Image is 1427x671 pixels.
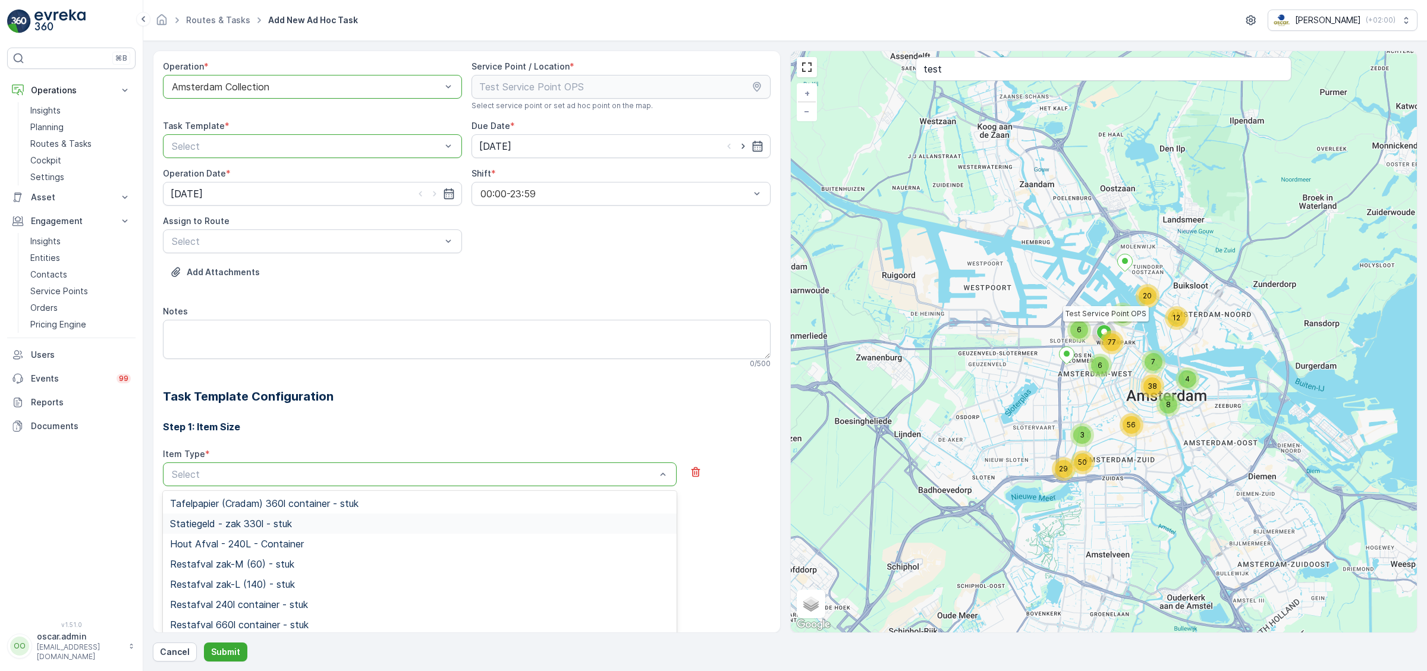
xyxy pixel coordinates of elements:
span: 6 [1077,325,1082,334]
span: 7 [1151,357,1155,366]
p: Select [172,467,656,481]
p: Planning [30,121,64,133]
div: 56 [1120,413,1143,437]
a: Pricing Engine [26,316,136,333]
a: Contacts [26,266,136,283]
button: Operations [7,78,136,102]
span: 38 [1148,382,1157,390]
p: Settings [30,171,64,183]
span: 12 [1173,313,1180,322]
p: Routes & Tasks [30,138,92,150]
div: 6 [1067,318,1091,342]
span: Restafval zak-M (60) - stuk [170,559,294,569]
p: Asset [31,191,112,203]
a: Homepage [155,18,168,28]
a: Planning [26,119,136,136]
p: Operations [31,84,112,96]
span: 4 [1185,374,1190,383]
div: 12 [1165,306,1189,330]
a: Zoom In [798,84,816,102]
p: Add Attachments [187,266,260,278]
div: 29 [1052,457,1076,481]
label: Assign to Route [163,216,230,226]
a: Users [7,343,136,367]
span: 7 [1120,310,1124,319]
span: 6 [1098,361,1102,370]
label: Shift [472,168,491,178]
span: 50 [1078,458,1087,467]
a: View Fullscreen [798,58,816,76]
p: Select [172,139,441,153]
p: Cockpit [30,155,61,166]
span: 29 [1059,464,1068,473]
div: 3 [1070,423,1094,447]
span: 8 [1166,400,1171,409]
span: − [804,106,810,116]
label: Task Template [163,121,225,131]
a: Insights [26,233,136,250]
button: OOoscar.admin[EMAIL_ADDRESS][DOMAIN_NAME] [7,631,136,661]
div: 77 [1100,330,1124,354]
button: Asset [7,185,136,209]
span: Add New Ad Hoc Task [266,14,360,26]
button: [PERSON_NAME](+02:00) [1268,10,1417,31]
p: Cancel [160,646,190,658]
a: Zoom Out [798,102,816,120]
span: + [804,88,810,98]
p: Reports [31,396,131,408]
p: Contacts [30,269,67,281]
div: 4 [1175,367,1199,391]
span: Tafelpapier (Cradam) 360l container - stuk [170,498,359,509]
span: v 1.51.0 [7,621,136,628]
h3: Step 1: Item Size [163,420,771,434]
p: Entities [30,252,60,264]
input: dd/mm/yyyy [163,182,462,206]
h2: Task Template Configuration [163,388,771,405]
a: Reports [7,390,136,414]
p: Select [172,234,441,248]
span: Restafval zak-L (140) - stuk [170,579,295,590]
p: 99 [119,374,128,383]
div: 7 [1111,303,1134,326]
p: Pricing Engine [30,319,86,330]
input: Test Service Point OPS [472,75,771,99]
span: Restafval 240l container - stuk [170,599,308,610]
p: [EMAIL_ADDRESS][DOMAIN_NAME] [37,642,122,661]
div: 8 [1156,393,1180,417]
span: 3 [1080,430,1085,439]
div: 50 [1071,451,1095,474]
button: Upload File [163,263,267,282]
img: logo [7,10,31,33]
a: Open this area in Google Maps (opens a new window) [794,617,833,632]
span: 56 [1127,420,1136,429]
p: Users [31,349,131,361]
input: Search address or service points [916,57,1291,81]
p: Service Points [30,285,88,297]
p: Orders [30,302,58,314]
a: Layers [798,591,824,617]
div: 7 [1142,350,1165,374]
span: Restafval 660l container - stuk [170,619,309,630]
a: Routes & Tasks [186,15,250,25]
img: Google [794,617,833,632]
a: Insights [26,102,136,119]
button: Submit [204,642,247,661]
div: 20 [1136,284,1159,308]
label: Operation Date [163,168,226,178]
p: Insights [30,105,61,116]
button: Cancel [153,642,197,661]
input: dd/mm/yyyy [472,134,771,158]
span: 20 [1143,291,1152,300]
p: Documents [31,420,131,432]
a: Routes & Tasks [26,136,136,152]
a: Settings [26,169,136,185]
a: Entities [26,250,136,266]
span: Statiegeld - zak 330l - stuk [170,518,292,529]
div: OO [10,637,29,656]
p: ⌘B [115,53,127,63]
p: Submit [211,646,240,658]
a: Cockpit [26,152,136,169]
a: Events99 [7,367,136,390]
img: logo_light-DOdMpM7g.png [34,10,86,33]
img: basis-logo_rgb2x.png [1273,14,1290,27]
